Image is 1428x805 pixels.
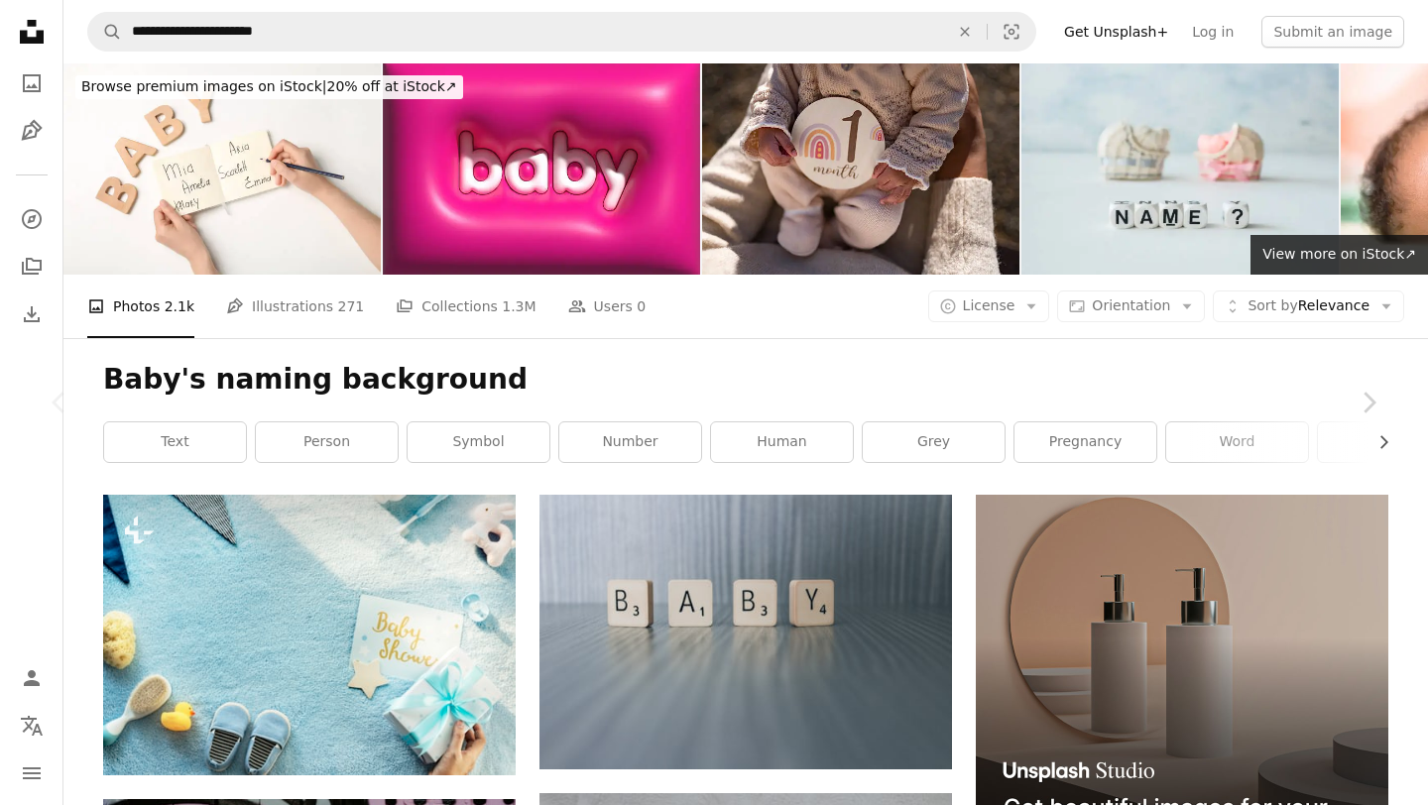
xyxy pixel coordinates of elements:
[502,295,535,317] span: 1.3M
[12,199,52,239] a: Explore
[863,422,1005,462] a: grey
[928,290,1050,322] button: License
[338,295,365,317] span: 271
[88,13,122,51] button: Search Unsplash
[559,422,701,462] a: number
[408,422,549,462] a: symbol
[1248,297,1297,313] span: Sort by
[702,63,1019,275] img: 1 month old baby girl photoshoot
[1092,297,1170,313] span: Orientation
[12,247,52,287] a: Collections
[637,295,646,317] span: 0
[1309,307,1428,498] a: Next
[1213,290,1404,322] button: Sort byRelevance
[383,63,700,275] img: Funny Baby Logo
[1250,235,1428,275] a: View more on iStock↗
[396,275,535,338] a: Collections 1.3M
[963,297,1015,313] span: License
[226,275,364,338] a: Illustrations 271
[12,658,52,698] a: Log in / Sign up
[1261,16,1404,48] button: Submit an image
[1180,16,1246,48] a: Log in
[1057,290,1205,322] button: Orientation
[81,78,326,94] span: Browse premium images on iStock |
[103,362,1388,398] h1: Baby's naming background
[1021,63,1339,275] img: Concept of choosing baby name. Pink and blue decorative straw cradles with thread hearts and text...
[12,294,52,334] a: Download History
[1014,422,1156,462] a: pregnancy
[1248,296,1369,316] span: Relevance
[12,111,52,151] a: Illustrations
[12,706,52,746] button: Language
[1166,422,1308,462] a: word
[75,75,463,99] div: 20% off at iStock ↗
[539,495,952,769] img: four white blocks on brown surface
[104,422,246,462] a: text
[1052,16,1180,48] a: Get Unsplash+
[539,623,952,640] a: four white blocks on brown surface
[943,13,987,51] button: Clear
[256,422,398,462] a: person
[63,63,475,111] a: Browse premium images on iStock|20% off at iStock↗
[103,495,516,775] img: Baby Shower
[12,753,52,793] button: Menu
[568,275,647,338] a: Users 0
[12,63,52,103] a: Photos
[711,422,853,462] a: human
[87,12,1036,52] form: Find visuals sitewide
[103,626,516,643] a: Baby Shower
[988,13,1035,51] button: Visual search
[1262,246,1416,262] span: View more on iStock ↗
[63,63,381,275] img: Woman choosing baby name at white table, top view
